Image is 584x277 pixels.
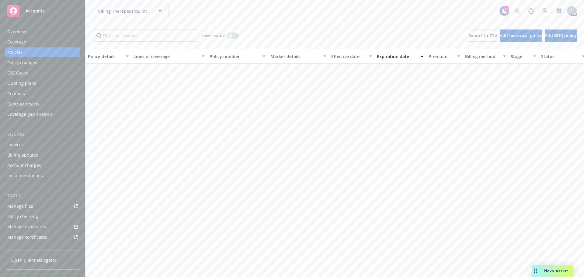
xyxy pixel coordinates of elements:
[7,89,25,99] div: Contacts
[7,222,46,232] div: Manage exposures
[7,58,37,68] div: Policy changes
[5,37,80,47] a: Coverage
[7,232,47,242] div: Manage certificates
[5,171,80,181] a: Installment plans
[131,49,207,64] button: Lines of coverage
[7,109,53,119] div: Coverage gap analysis
[5,161,80,170] a: Account charges
[11,257,57,263] span: Open Client Navigator
[5,78,80,88] a: Quoting plans
[7,78,36,88] div: Quoting plans
[508,49,539,64] button: Stage
[7,47,23,57] div: Policies
[5,58,80,68] a: Policy changes
[5,2,80,19] a: Accounts
[88,53,122,60] div: Policy details
[5,89,80,99] a: Contacts
[7,243,38,252] div: Manage claims
[93,5,169,17] button: Viking Therapeutics, Inc.
[7,99,39,109] div: Contract review
[85,49,131,64] button: Policy details
[553,5,565,17] a: Switch app
[468,29,497,42] button: Export to CSV
[500,33,542,38] span: Add historical policy
[270,53,320,60] div: Market details
[465,53,499,60] div: Billing method
[5,27,80,36] a: Overview
[511,53,530,60] div: Stage
[331,53,365,60] div: Effective date
[532,265,573,277] button: Nova Assist
[5,99,80,109] a: Contract review
[545,33,577,38] span: Add BOR policy
[7,140,24,150] div: Invoices
[93,29,198,42] input: Filter by keyword...
[134,53,198,60] div: Lines of coverage
[5,232,80,242] a: Manage certificates
[7,201,33,211] div: Manage files
[5,150,80,160] a: Billing updates
[500,29,542,42] button: Add historical policy
[5,131,80,137] div: Billing
[7,150,38,160] div: Billing updates
[5,47,80,57] a: Policies
[5,243,80,252] a: Manage claims
[7,161,41,170] div: Account charges
[7,37,26,47] div: Coverage
[5,109,80,119] a: Coverage gap analysis
[539,5,551,17] a: Search
[511,5,523,17] a: Stop snowing
[426,49,463,64] button: Premium
[207,49,268,64] button: Policy number
[329,49,374,64] button: Effective date
[26,9,45,13] span: Accounts
[429,53,454,60] div: Premium
[5,68,80,78] a: SSC Cases
[544,268,568,273] span: Nova Assist
[202,33,225,38] span: Show inactive
[268,49,329,64] button: Market details
[5,193,80,199] div: Tools
[504,6,509,12] div: 49
[7,27,26,36] div: Overview
[532,265,539,277] div: Drag to move
[210,53,259,60] div: Policy number
[545,29,577,42] button: Add BOR policy
[7,212,38,221] div: Policy checking
[525,5,537,17] a: Report a Bug
[5,140,80,150] a: Invoices
[5,212,80,221] a: Policy checking
[541,53,578,60] div: Status
[5,222,80,232] a: Manage exposures
[377,53,417,60] div: Expiration date
[7,68,28,78] div: SSC Cases
[98,8,151,14] span: Viking Therapeutics, Inc.
[7,171,43,181] div: Installment plans
[463,49,508,64] button: Billing method
[468,33,497,38] span: Export to CSV
[374,49,426,64] button: Expiration date
[5,201,80,211] a: Manage files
